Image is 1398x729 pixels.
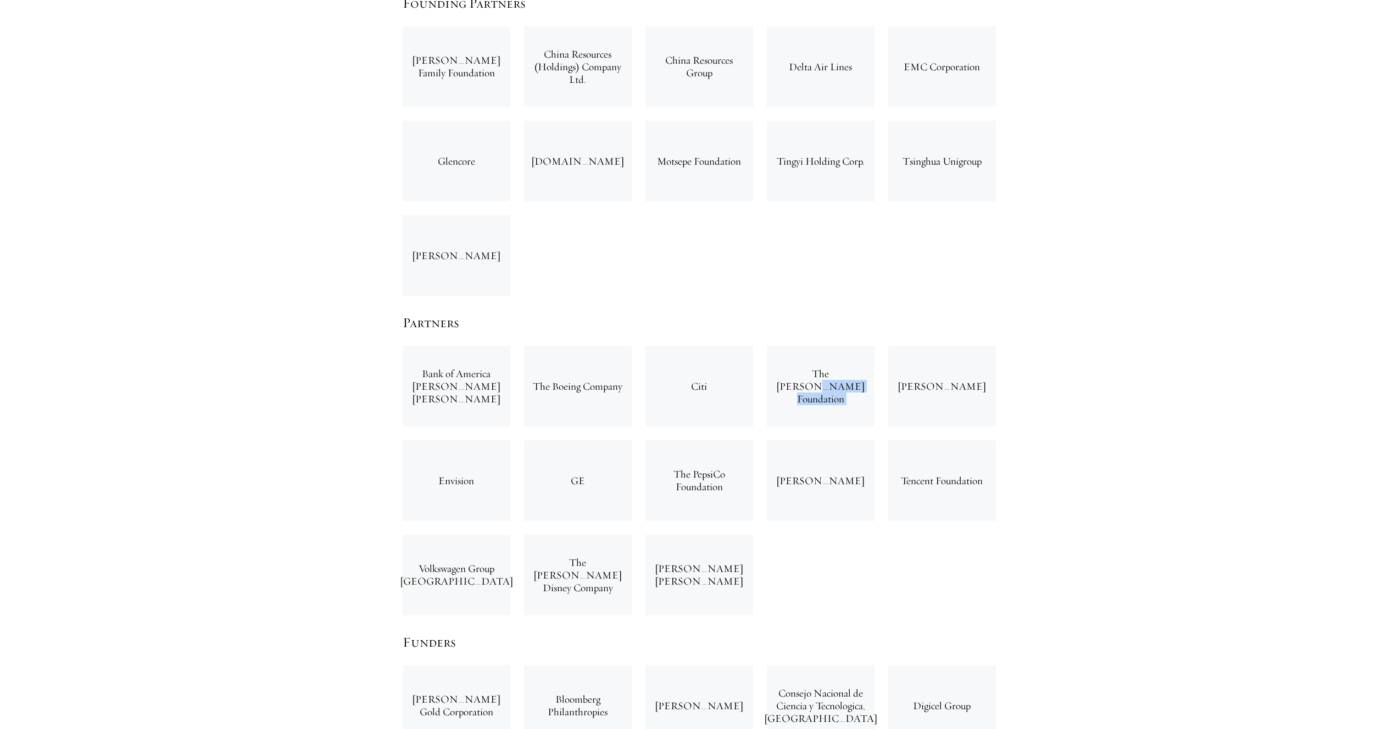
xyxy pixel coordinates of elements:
div: [DOMAIN_NAME] [524,121,632,201]
div: [PERSON_NAME] [888,346,996,427]
div: [PERSON_NAME] [403,215,510,296]
div: EMC Corporation [888,26,996,107]
div: China Resources Group [645,26,753,107]
div: Citi [645,346,753,427]
div: The [PERSON_NAME] Foundation [767,346,875,427]
div: Motsepe Foundation [645,121,753,201]
div: [PERSON_NAME] [767,440,875,521]
h5: Funders [403,633,996,652]
div: China Resources (Holdings) Company Ltd. [524,26,632,107]
div: The Boeing Company [524,346,632,427]
div: Bank of America [PERSON_NAME] [PERSON_NAME] [403,346,510,427]
div: Delta Air Lines [767,26,875,107]
div: [PERSON_NAME] Family Foundation [403,26,510,107]
div: Volkswagen Group [GEOGRAPHIC_DATA] [403,535,510,615]
div: Tencent Foundation [888,440,996,521]
div: The PepsiCo Foundation [645,440,753,521]
h5: Partners [403,313,996,332]
div: [PERSON_NAME] [PERSON_NAME] [645,535,753,615]
div: Glencore [403,121,510,201]
div: Tsinghua Unigroup [888,121,996,201]
div: GE [524,440,632,521]
div: Envision [403,440,510,521]
div: The [PERSON_NAME] Disney Company [524,535,632,615]
div: Tingyi Holding Corp. [767,121,875,201]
